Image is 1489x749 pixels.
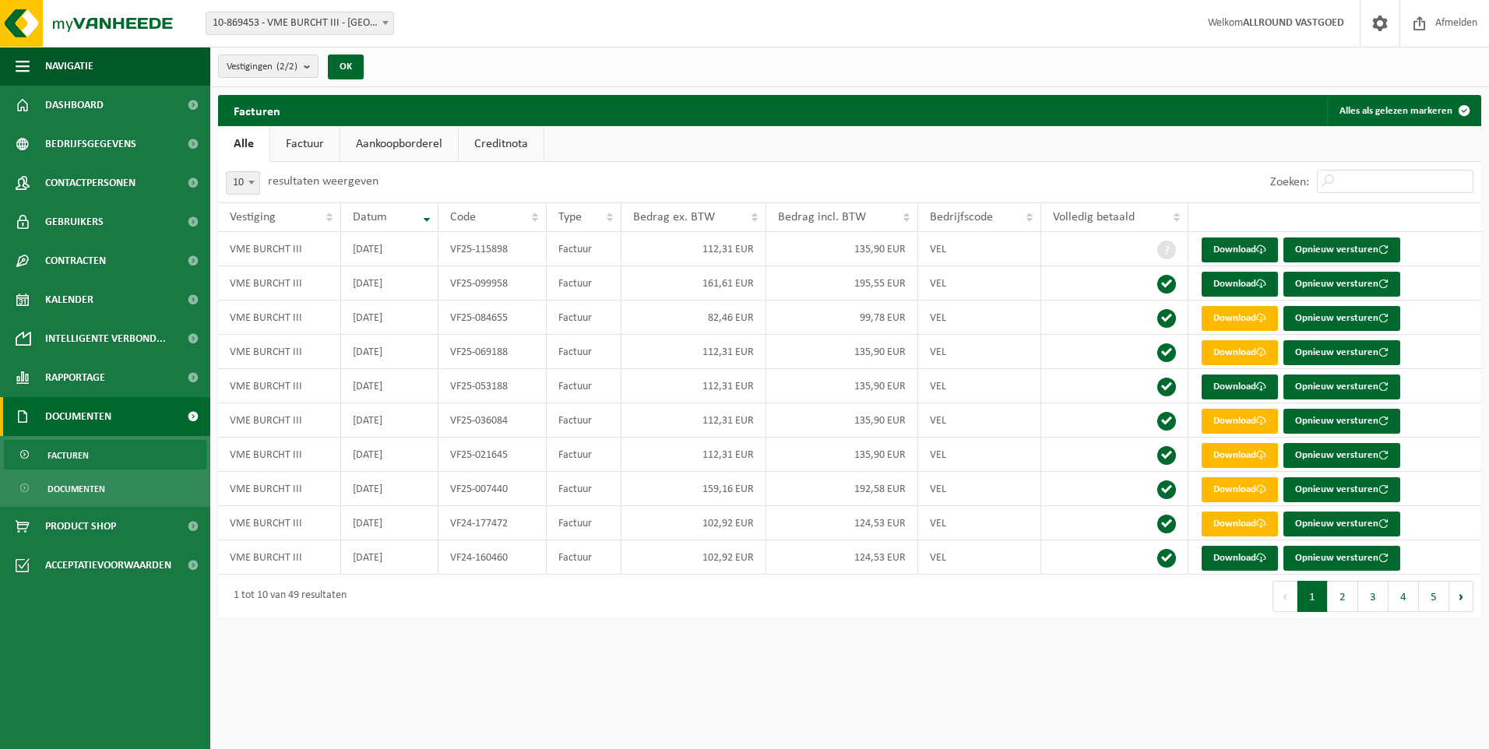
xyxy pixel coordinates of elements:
a: Download [1202,340,1278,365]
td: VME BURCHT III [218,472,341,506]
span: Product Shop [45,507,116,546]
button: Opnieuw versturen [1283,443,1400,468]
td: VEL [918,301,1041,335]
td: [DATE] [341,506,438,540]
count: (2/2) [276,62,297,72]
button: Vestigingen(2/2) [218,55,319,78]
a: Download [1202,237,1278,262]
a: Download [1202,306,1278,331]
td: VF24-160460 [438,540,546,575]
td: VME BURCHT III [218,506,341,540]
td: VF25-115898 [438,232,546,266]
td: VEL [918,472,1041,506]
a: Aankoopborderel [340,126,458,162]
span: Rapportage [45,358,105,397]
span: Code [450,211,476,223]
div: 1 tot 10 van 49 resultaten [226,582,347,610]
td: [DATE] [341,335,438,369]
td: VEL [918,335,1041,369]
td: 161,61 EUR [621,266,766,301]
span: Bedrijfscode [930,211,993,223]
td: 195,55 EUR [766,266,919,301]
button: OK [328,55,364,79]
button: 2 [1328,581,1358,612]
td: 135,90 EUR [766,403,919,438]
td: [DATE] [341,369,438,403]
a: Download [1202,512,1278,536]
span: Datum [353,211,387,223]
span: Bedrijfsgegevens [45,125,136,164]
span: Vestiging [230,211,276,223]
a: Creditnota [459,126,544,162]
a: Facturen [4,440,206,469]
td: 102,92 EUR [621,506,766,540]
button: 4 [1389,581,1419,612]
td: VME BURCHT III [218,438,341,472]
button: Opnieuw versturen [1283,374,1400,399]
span: Navigatie [45,47,93,86]
span: 10-869453 - VME BURCHT III - AALST [206,12,394,35]
td: VEL [918,506,1041,540]
td: VF25-084655 [438,301,546,335]
td: VME BURCHT III [218,540,341,575]
td: Factuur [547,266,621,301]
a: Download [1202,477,1278,502]
td: [DATE] [341,266,438,301]
td: VME BURCHT III [218,232,341,266]
span: Acceptatievoorwaarden [45,546,171,585]
td: 112,31 EUR [621,438,766,472]
td: Factuur [547,438,621,472]
td: VF25-099958 [438,266,546,301]
button: Opnieuw versturen [1283,546,1400,571]
span: Intelligente verbond... [45,319,166,358]
label: resultaten weergeven [268,175,378,188]
a: Alle [218,126,269,162]
td: 102,92 EUR [621,540,766,575]
span: Facturen [48,441,89,470]
span: Contactpersonen [45,164,136,202]
button: Opnieuw versturen [1283,306,1400,331]
button: 5 [1419,581,1449,612]
span: Volledig betaald [1053,211,1135,223]
td: VME BURCHT III [218,403,341,438]
td: 124,53 EUR [766,540,919,575]
td: VME BURCHT III [218,301,341,335]
a: Factuur [270,126,340,162]
td: Factuur [547,301,621,335]
td: 112,31 EUR [621,232,766,266]
button: Opnieuw versturen [1283,237,1400,262]
td: Factuur [547,335,621,369]
span: Kalender [45,280,93,319]
td: 112,31 EUR [621,369,766,403]
td: VF25-007440 [438,472,546,506]
td: VME BURCHT III [218,369,341,403]
td: VEL [918,438,1041,472]
button: Opnieuw versturen [1283,272,1400,297]
td: VME BURCHT III [218,335,341,369]
td: [DATE] [341,403,438,438]
td: 99,78 EUR [766,301,919,335]
td: 135,90 EUR [766,335,919,369]
td: [DATE] [341,540,438,575]
span: Contracten [45,241,106,280]
td: 82,46 EUR [621,301,766,335]
span: Dashboard [45,86,104,125]
td: VEL [918,369,1041,403]
td: VME BURCHT III [218,266,341,301]
button: 1 [1297,581,1328,612]
button: Next [1449,581,1473,612]
td: VEL [918,540,1041,575]
button: Opnieuw versturen [1283,409,1400,434]
td: [DATE] [341,301,438,335]
label: Zoeken: [1270,176,1309,188]
span: Documenten [45,397,111,436]
span: 10 [227,172,259,194]
td: Factuur [547,540,621,575]
td: VF24-177472 [438,506,546,540]
button: 3 [1358,581,1389,612]
span: Bedrag ex. BTW [633,211,715,223]
h2: Facturen [218,95,296,125]
span: Type [558,211,582,223]
a: Download [1202,272,1278,297]
a: Documenten [4,473,206,503]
